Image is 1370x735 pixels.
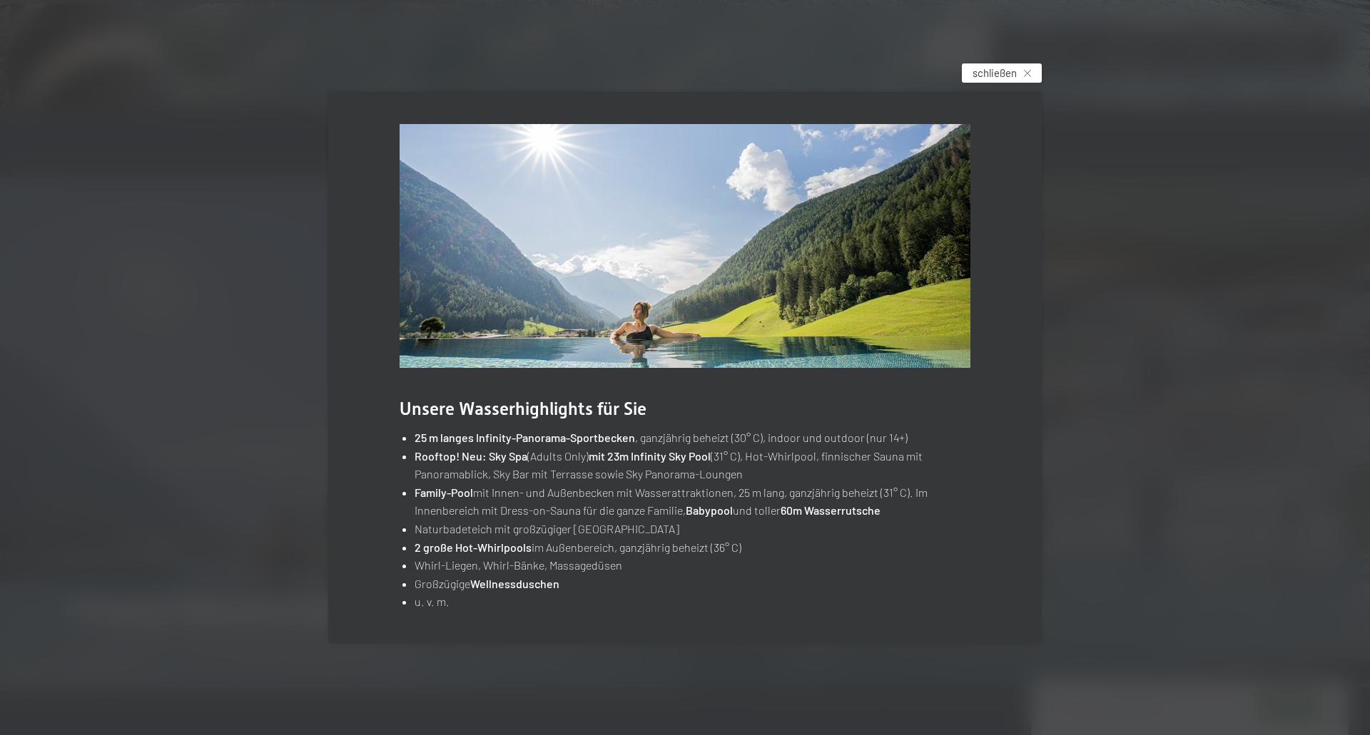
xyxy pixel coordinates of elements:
[415,592,970,611] li: u. v. m.
[400,124,970,368] img: Wasserträume mit Panoramablick auf die Landschaft
[415,431,635,444] strong: 25 m langes Infinity-Panorama-Sportbecken
[781,503,881,517] strong: 60m Wasserrutsche
[589,449,711,463] strong: mit 23m Infinity Sky Pool
[415,538,970,557] li: im Außenbereich, ganzjährig beheizt (36° C)
[415,556,970,575] li: Whirl-Liegen, Whirl-Bänke, Massagedüsen
[400,399,646,419] span: Unsere Wasserhighlights für Sie
[415,520,970,538] li: Naturbadeteich mit großzügiger [GEOGRAPHIC_DATA]
[415,575,970,593] li: Großzügige
[415,540,532,554] strong: 2 große Hot-Whirlpools
[415,447,970,483] li: (Adults Only) (31° C), Hot-Whirlpool, finnischer Sauna mit Panoramablick, Sky Bar mit Terrasse so...
[415,428,970,447] li: , ganzjährig beheizt (30° C), indoor und outdoor (nur 14+)
[415,485,473,499] strong: Family-Pool
[470,577,559,590] strong: Wellnessduschen
[686,503,733,517] strong: Babypool
[415,449,527,463] strong: Rooftop! Neu: Sky Spa
[415,483,970,520] li: mit Innen- und Außenbecken mit Wasserattraktionen, 25 m lang, ganzjährig beheizt (31° C). Im Inne...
